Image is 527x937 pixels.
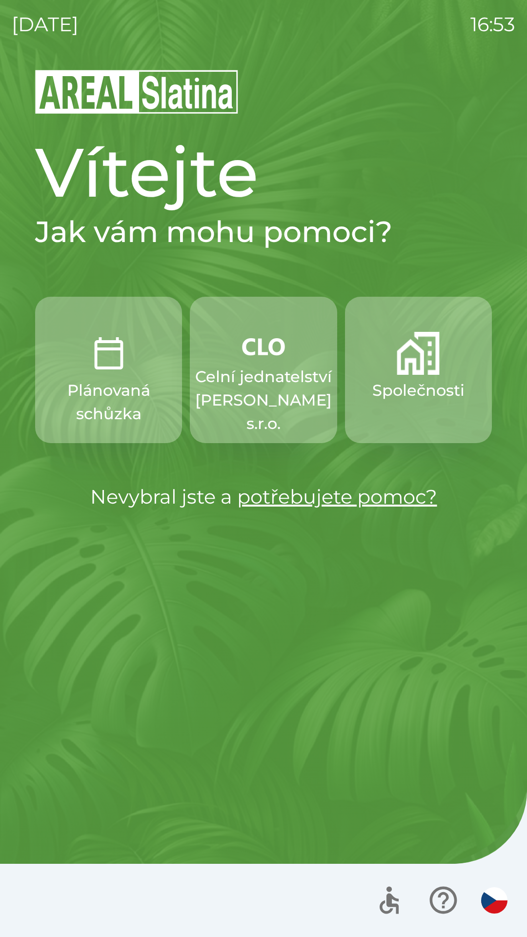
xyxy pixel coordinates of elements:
h2: Jak vám mohu pomoci? [35,214,492,250]
p: Nevybral jste a [35,482,492,511]
p: [DATE] [12,10,79,39]
p: Plánovaná schůzka [59,379,159,426]
p: Společnosti [372,379,465,402]
button: Plánovaná schůzka [35,297,182,443]
img: 889875ac-0dea-4846-af73-0927569c3e97.png [242,332,285,361]
img: 58b4041c-2a13-40f9-aad2-b58ace873f8c.png [397,332,440,375]
p: 16:53 [470,10,515,39]
p: Celní jednatelství [PERSON_NAME] s.r.o. [195,365,332,435]
a: potřebujete pomoc? [237,485,437,509]
img: Logo [35,68,492,115]
button: Celní jednatelství [PERSON_NAME] s.r.o. [190,297,337,443]
img: cs flag [481,887,507,914]
h1: Vítejte [35,131,492,214]
button: Společnosti [345,297,492,443]
img: 0ea463ad-1074-4378-bee6-aa7a2f5b9440.png [87,332,130,375]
